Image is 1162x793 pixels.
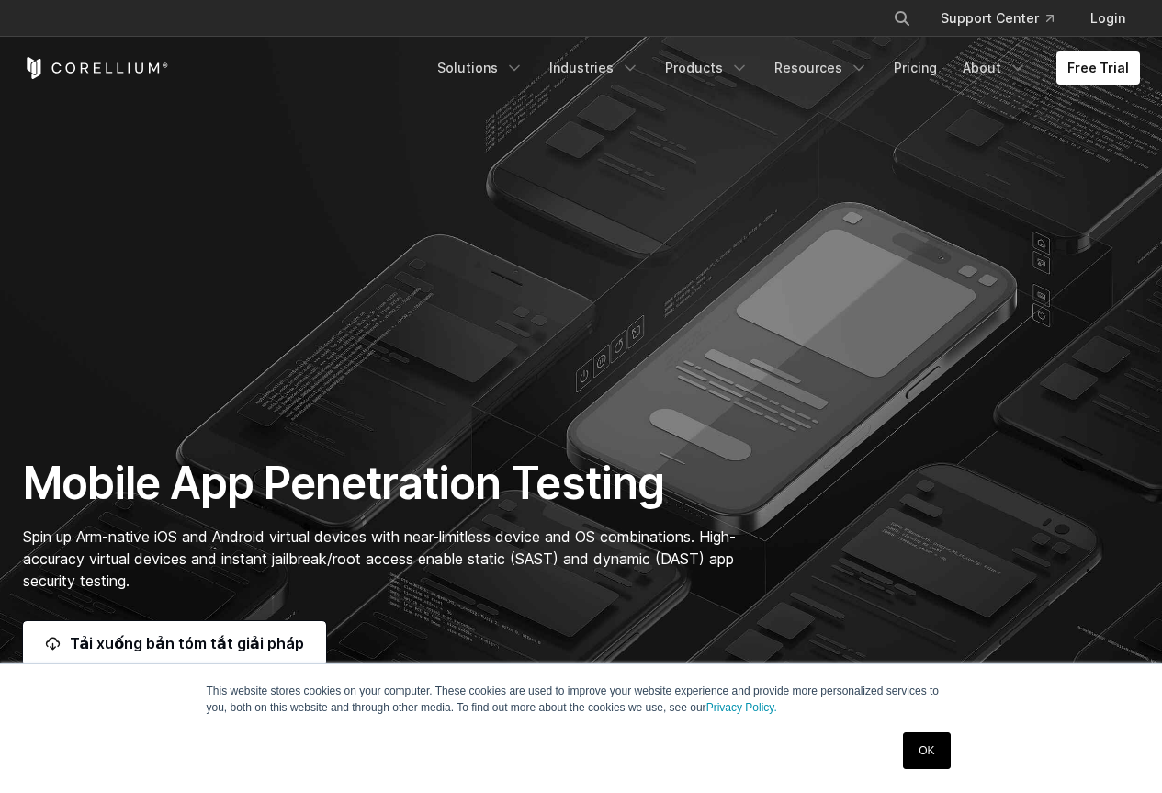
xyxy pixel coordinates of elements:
[207,683,956,716] p: This website stores cookies on your computer. These cookies are used to improve your website expe...
[538,51,650,85] a: Industries
[654,51,760,85] a: Products
[886,2,919,35] button: Tìm kiếm
[883,51,948,85] a: Pricing
[926,2,1068,35] a: Support Center
[763,51,879,85] a: Resources
[903,732,950,769] a: OK
[952,51,1038,85] a: About
[23,621,326,665] a: Tải xuống bản tóm tắt giải pháp
[1056,51,1140,85] a: Free Trial
[426,51,535,85] a: Solutions
[70,634,304,652] font: Tải xuống bản tóm tắt giải pháp
[706,701,777,714] a: Privacy Policy.
[871,2,1140,35] div: Menu điều hướng
[1076,2,1140,35] a: Login
[23,57,169,79] a: Trang chủ Corellium
[23,456,755,511] h1: Mobile App Penetration Testing
[23,527,736,590] span: Spin up Arm-native iOS and Android virtual devices with near-limitless device and OS combinations...
[426,51,1140,85] div: Menu điều hướng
